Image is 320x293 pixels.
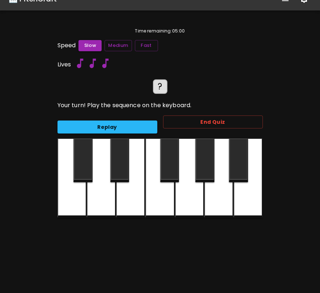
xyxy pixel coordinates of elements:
button: Slow [78,40,102,51]
div: Time remaining: 05:00 [60,28,260,34]
button: Fast [135,40,158,51]
h6: Lives [57,60,71,70]
p: Your turn! Play the sequence on the keyboard. [57,101,263,110]
div: ? [153,79,167,94]
h6: Speed [57,40,76,51]
button: Replay [57,121,157,134]
button: Medium [104,40,132,51]
button: End Quiz [163,115,263,129]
